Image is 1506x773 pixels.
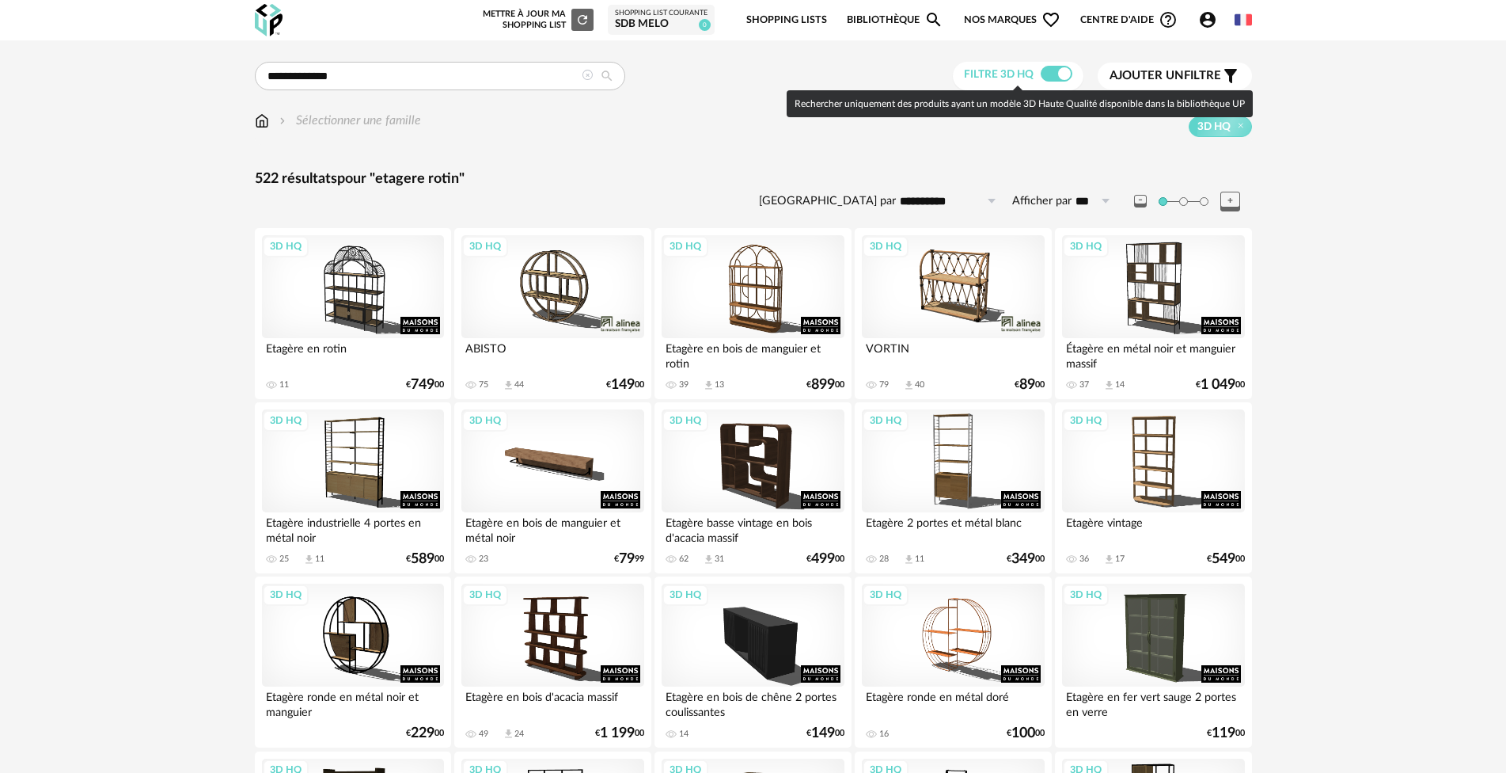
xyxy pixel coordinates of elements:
div: Etagère en rotin [262,338,444,370]
div: € 00 [1196,379,1245,390]
span: 589 [411,554,434,565]
a: 3D HQ Étagère en métal noir et manguier massif 37 Download icon 14 €1 04900 [1055,228,1251,399]
span: 0 [699,19,711,31]
span: Download icon [703,554,715,565]
label: [GEOGRAPHIC_DATA] par [759,194,896,209]
a: 3D HQ Etagère en bois de chêne 2 portes coulissantes 14 €14900 [654,577,851,748]
a: 3D HQ ABISTO 75 Download icon 44 €14900 [454,228,651,399]
span: 1 049 [1201,379,1235,390]
a: 3D HQ Etagère en fer vert sauge 2 portes en verre €11900 [1055,577,1251,748]
div: Etagère 2 portes et métal blanc [862,512,1044,544]
span: Download icon [903,379,915,391]
div: 11 [915,554,924,565]
div: 3D HQ [263,585,309,605]
div: € 99 [614,554,644,565]
span: 549 [1212,554,1235,565]
div: 3D HQ [863,410,909,431]
a: BibliothèqueMagnify icon [847,2,943,39]
a: Shopping Lists [746,2,827,39]
div: sdb melo [615,17,707,32]
div: Étagère en métal noir et manguier massif [1062,338,1244,370]
div: 3D HQ [863,585,909,605]
div: Etagère ronde en métal noir et manguier [262,687,444,718]
div: € 00 [1007,728,1045,739]
span: 499 [811,554,835,565]
div: Etagère en bois de manguier et métal noir [461,512,643,544]
div: 39 [679,379,689,390]
div: € 00 [806,554,844,565]
div: € 00 [806,379,844,390]
div: 23 [479,554,488,565]
div: Etagère en bois de manguier et rotin [662,338,844,370]
div: 36 [1079,554,1089,565]
span: 899 [811,379,835,390]
span: Filter icon [1221,67,1240,86]
span: 349 [1011,554,1035,565]
span: Download icon [1103,554,1115,565]
a: Shopping List courante sdb melo 0 [615,9,707,32]
div: € 00 [1207,554,1245,565]
div: € 00 [1007,554,1045,565]
a: 3D HQ Etagère en rotin 11 €74900 [255,228,451,399]
div: ABISTO [461,338,643,370]
span: 749 [411,379,434,390]
div: € 00 [595,728,644,739]
span: Download icon [303,554,315,565]
div: 44 [514,379,524,390]
div: 14 [1115,379,1125,390]
div: 3D HQ [662,236,708,257]
span: Download icon [903,554,915,565]
div: 79 [879,379,889,390]
img: fr [1235,11,1252,29]
span: Refresh icon [575,15,590,24]
div: 13 [715,379,724,390]
div: Etagère industrielle 4 portes en métal noir [262,512,444,544]
div: Mettre à jour ma Shopping List [480,9,594,31]
span: 149 [611,379,635,390]
div: € 00 [1015,379,1045,390]
div: Etagère ronde en métal doré [862,687,1044,718]
div: 3D HQ [462,585,508,605]
label: Afficher par [1012,194,1072,209]
img: svg+xml;base64,PHN2ZyB3aWR0aD0iMTYiIGhlaWdodD0iMTYiIHZpZXdCb3g9IjAgMCAxNiAxNiIgZmlsbD0ibm9uZSIgeG... [276,112,289,130]
div: Etagère vintage [1062,512,1244,544]
div: Etagère en bois de chêne 2 portes coulissantes [662,687,844,718]
span: Download icon [1103,379,1115,391]
span: 229 [411,728,434,739]
a: 3D HQ Etagère ronde en métal noir et manguier €22900 [255,577,451,748]
span: 89 [1019,379,1035,390]
div: 28 [879,554,889,565]
span: Centre d'aideHelp Circle Outline icon [1080,10,1178,29]
div: VORTIN [862,338,1044,370]
div: 3D HQ [863,236,909,257]
span: 1 199 [600,728,635,739]
div: 3D HQ [263,236,309,257]
span: Account Circle icon [1198,10,1217,29]
a: 3D HQ VORTIN 79 Download icon 40 €8900 [855,228,1051,399]
span: Download icon [703,379,715,391]
a: 3D HQ Etagère basse vintage en bois d'acacia massif 62 Download icon 31 €49900 [654,402,851,573]
div: 3D HQ [662,585,708,605]
a: 3D HQ Etagère 2 portes et métal blanc 28 Download icon 11 €34900 [855,402,1051,573]
div: 3D HQ [462,410,508,431]
div: 11 [315,554,324,565]
span: Download icon [503,379,514,391]
div: 37 [1079,379,1089,390]
div: 3D HQ [263,410,309,431]
div: 25 [279,554,289,565]
div: € 00 [806,728,844,739]
span: 100 [1011,728,1035,739]
div: Etagère en fer vert sauge 2 portes en verre [1062,687,1244,718]
div: € 00 [406,554,444,565]
div: € 00 [406,728,444,739]
div: Rechercher uniquement des produits ayant un modèle 3D Haute Qualité disponible dans la bibliothèq... [787,90,1253,117]
span: 149 [811,728,835,739]
div: 24 [514,729,524,740]
div: 75 [479,379,488,390]
div: 3D HQ [462,236,508,257]
div: 3D HQ [1063,585,1109,605]
div: 3D HQ [1063,236,1109,257]
img: svg+xml;base64,PHN2ZyB3aWR0aD0iMTYiIGhlaWdodD0iMTciIHZpZXdCb3g9IjAgMCAxNiAxNyIgZmlsbD0ibm9uZSIgeG... [255,112,269,130]
span: 79 [619,554,635,565]
div: € 00 [1207,728,1245,739]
